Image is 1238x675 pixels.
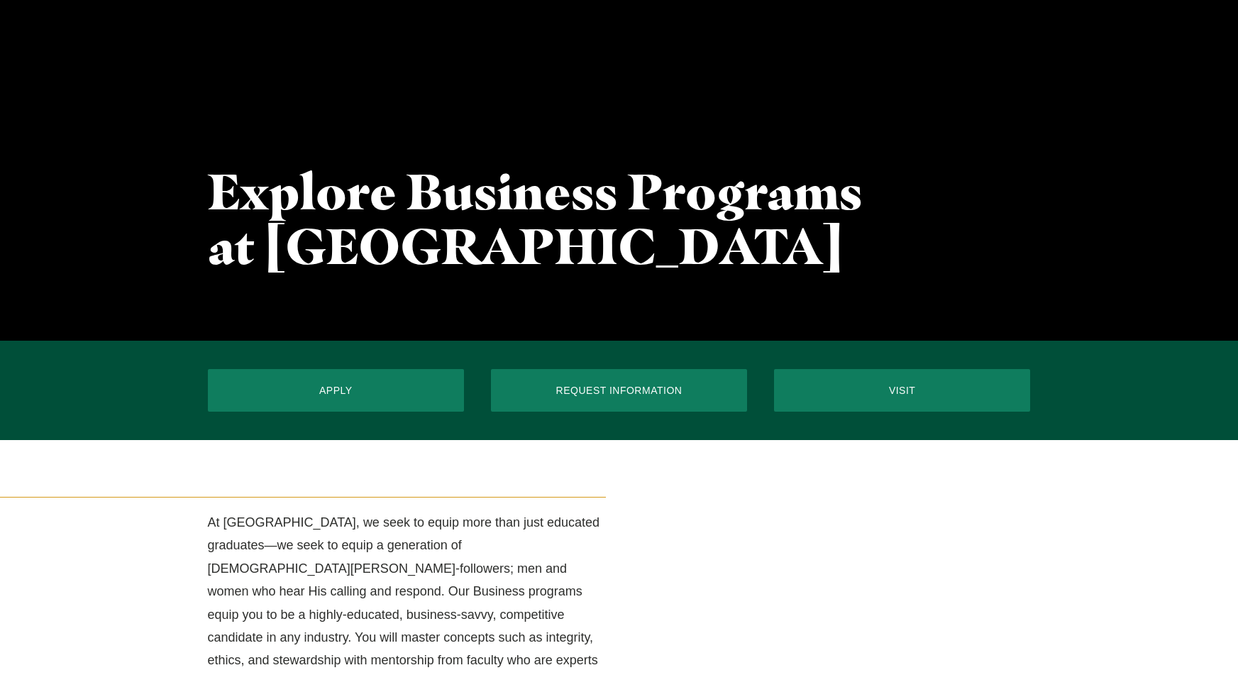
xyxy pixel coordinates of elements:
[661,509,731,510] img: HeroImage
[774,369,1031,412] a: Visit
[208,369,465,412] a: Apply
[491,369,748,412] a: Request Information
[208,164,865,273] h1: Explore Business Programs at [GEOGRAPHIC_DATA]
